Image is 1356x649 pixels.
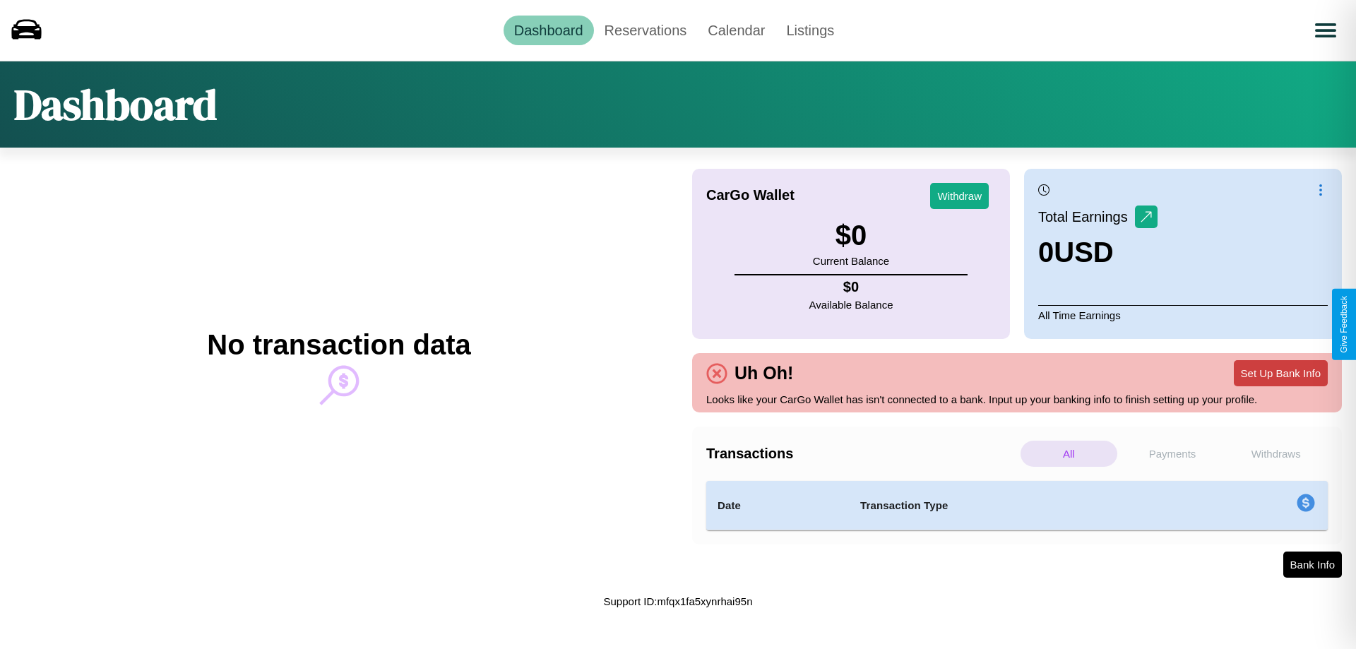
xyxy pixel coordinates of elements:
h4: Uh Oh! [727,363,800,383]
a: Reservations [594,16,698,45]
h4: CarGo Wallet [706,187,795,203]
a: Calendar [697,16,775,45]
p: Current Balance [813,251,889,270]
h4: Transactions [706,446,1017,462]
p: Total Earnings [1038,204,1135,230]
h3: 0 USD [1038,237,1158,268]
p: Withdraws [1227,441,1324,467]
a: Listings [775,16,845,45]
h4: Transaction Type [860,497,1181,514]
h3: $ 0 [813,220,889,251]
p: Looks like your CarGo Wallet has isn't connected to a bank. Input up your banking info to finish ... [706,390,1328,409]
h4: $ 0 [809,279,893,295]
button: Open menu [1306,11,1345,50]
p: All Time Earnings [1038,305,1328,325]
button: Set Up Bank Info [1234,360,1328,386]
div: Give Feedback [1339,296,1349,353]
h1: Dashboard [14,76,217,133]
p: Available Balance [809,295,893,314]
a: Dashboard [504,16,594,45]
button: Withdraw [930,183,989,209]
table: simple table [706,481,1328,530]
button: Bank Info [1283,552,1342,578]
h2: No transaction data [207,329,470,361]
h4: Date [718,497,838,514]
p: Support ID: mfqx1fa5xynrhai95n [604,592,753,611]
p: All [1021,441,1117,467]
p: Payments [1124,441,1221,467]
